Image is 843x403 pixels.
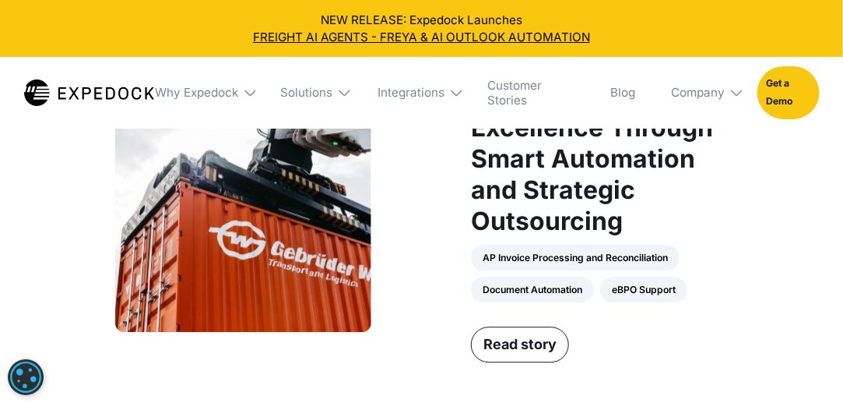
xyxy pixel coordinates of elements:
a: Get a Demo [757,66,819,118]
div: Why Expedock [155,85,238,100]
div: NEW RELEASE: Expedock Launches [12,12,831,45]
div: Company [671,85,725,100]
a: Blog [599,57,648,129]
iframe: Chat Widget [765,328,843,403]
div: Integrations [378,85,444,100]
strong: Global Logistics Excellence Through Smart Automation and Strategic Outsourcing [471,81,713,236]
div: Solutions [269,57,354,129]
a: FREIGHT AI AGENTS - FREYA & AI OUTLOOK AUTOMATION [12,29,831,45]
div: Solutions [280,85,332,100]
a: Customer Stories [476,57,586,129]
div: Company [659,57,746,129]
div: Why Expedock [143,57,256,129]
div: Integrations [366,57,465,129]
a: Read story [471,327,569,362]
